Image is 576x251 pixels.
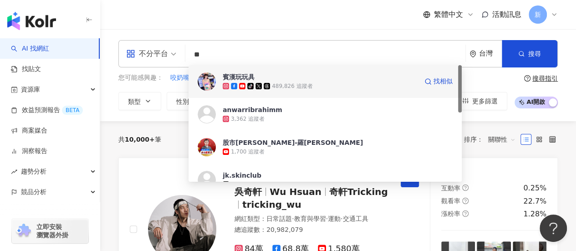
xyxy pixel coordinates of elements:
div: 1.28% [523,209,546,219]
div: 台灣 [479,50,502,57]
span: 您可能感興趣： [118,73,163,82]
img: KOL Avatar [198,72,216,91]
span: 運動 [328,215,341,222]
span: rise [11,169,17,175]
div: 股市[PERSON_NAME]-羅[PERSON_NAME] [223,138,363,147]
span: 類型 [128,98,141,105]
button: 類型 [118,92,161,110]
span: 奇軒Tricking [329,186,388,197]
span: 性別 [176,98,189,105]
span: 教育與學習 [294,215,326,222]
a: 洞察報告 [11,147,47,156]
span: environment [469,51,476,57]
div: 賓漢玩玩具 [223,72,255,82]
div: 排序： [464,132,520,147]
div: 489,826 追蹤者 [272,82,312,90]
div: 不分平台 [126,46,168,61]
span: question-circle [462,210,469,217]
span: appstore [126,49,135,58]
span: 吳奇軒 [234,186,262,197]
button: 搜尋 [502,40,557,67]
a: searchAI 找網紅 [11,44,49,53]
span: 10,000+ [125,136,155,143]
span: 活動訊息 [492,10,521,19]
span: 資源庫 [21,79,40,100]
span: 競品分析 [21,182,46,202]
img: chrome extension [15,224,32,238]
div: 3,362 追蹤者 [231,115,265,123]
img: logo [7,12,56,30]
span: 咬奶嘴大秀熱舞 [170,73,215,82]
span: 互動率 [441,184,460,192]
div: 1,239 追蹤者 [231,181,265,189]
a: 找相似 [424,72,453,91]
span: · [341,215,342,222]
div: 總追蹤數 ： 20,982,079 [234,225,390,235]
span: 繁體中文 [434,10,463,20]
div: 共 筆 [118,136,161,143]
img: KOL Avatar [198,138,216,156]
span: 更多篩選 [472,97,498,105]
div: 0.25% [523,183,546,193]
button: 性別 [167,92,209,110]
span: 日常話題 [266,215,292,222]
div: 網紅類型 ： [234,215,390,224]
a: chrome extension立即安裝 瀏覽器外掛 [12,219,88,243]
span: 搜尋 [528,50,541,57]
img: KOL Avatar [198,171,216,189]
span: question-circle [524,75,530,82]
div: anwarribrahimm [223,105,282,114]
iframe: Help Scout Beacon - Open [540,215,567,242]
span: 立即安裝 瀏覽器外掛 [36,223,68,239]
span: 關聯性 [488,132,515,147]
span: 漲粉率 [441,210,460,217]
span: · [292,215,294,222]
div: 搜尋指引 [532,75,558,82]
span: 新 [535,10,541,20]
div: jk.skinclub [223,171,261,180]
div: 1,700 追蹤者 [231,148,265,156]
img: KOL Avatar [198,105,216,123]
span: 觀看率 [441,197,460,205]
div: 22.7% [523,196,546,206]
span: 找相似 [433,77,453,86]
span: tricking_wu [242,199,301,210]
span: question-circle [462,198,469,204]
button: 更多篩選 [453,92,507,110]
a: 找貼文 [11,65,41,74]
a: 商案媒合 [11,126,47,135]
a: 效益預測報告BETA [11,106,83,115]
button: 咬奶嘴大秀熱舞 [170,73,215,83]
span: · [326,215,327,222]
span: Wu Hsuan [270,186,321,197]
span: 交通工具 [342,215,368,222]
span: question-circle [462,184,469,191]
span: 趨勢分析 [21,161,46,182]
